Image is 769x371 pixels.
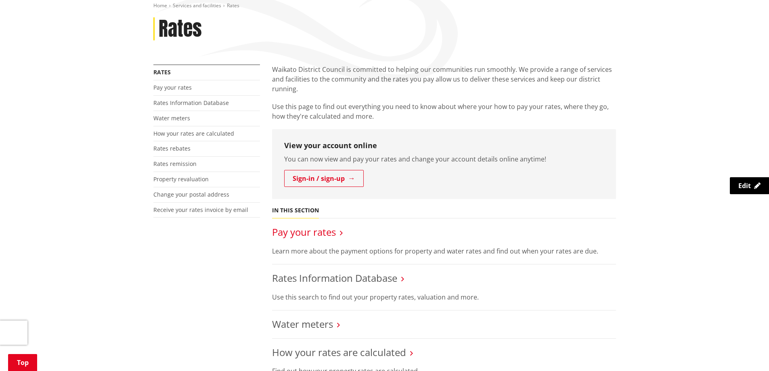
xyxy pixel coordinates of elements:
[153,160,197,168] a: Rates remission
[153,2,616,9] nav: breadcrumb
[272,317,333,331] a: Water meters
[272,271,397,285] a: Rates Information Database
[227,2,239,9] span: Rates
[153,145,191,152] a: Rates rebates
[153,130,234,137] a: How your rates are calculated
[153,114,190,122] a: Water meters
[153,84,192,91] a: Pay your rates
[159,17,202,41] h1: Rates
[272,346,406,359] a: How your rates are calculated
[738,181,751,190] span: Edit
[272,246,616,256] p: Learn more about the payment options for property and water rates and find out when your rates ar...
[730,177,769,194] a: Edit
[272,65,616,94] p: Waikato District Council is committed to helping our communities run smoothly. We provide a range...
[272,292,616,302] p: Use this search to find out your property rates, valuation and more.
[8,354,37,371] a: Top
[153,68,171,76] a: Rates
[173,2,221,9] a: Services and facilities
[272,225,336,239] a: Pay your rates
[284,141,604,150] h3: View your account online
[272,207,319,214] h5: In this section
[153,206,248,214] a: Receive your rates invoice by email
[732,337,761,366] iframe: Messenger Launcher
[153,99,229,107] a: Rates Information Database
[153,175,209,183] a: Property revaluation
[153,2,167,9] a: Home
[272,102,616,121] p: Use this page to find out everything you need to know about where your how to pay your rates, whe...
[284,154,604,164] p: You can now view and pay your rates and change your account details online anytime!
[284,170,364,187] a: Sign-in / sign-up
[153,191,229,198] a: Change your postal address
